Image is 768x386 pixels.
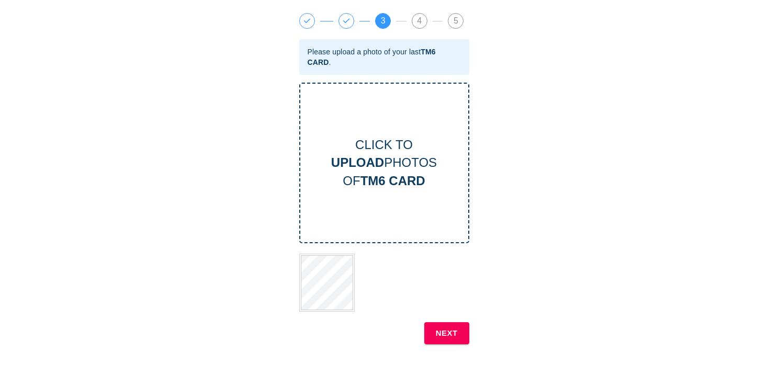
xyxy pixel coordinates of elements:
[339,14,354,28] span: 2
[376,14,390,28] span: 3
[331,155,384,169] b: UPLOAD
[448,14,463,28] span: 5
[412,14,427,28] span: 4
[300,136,468,190] div: CLICK TO PHOTOS OF
[308,48,436,66] b: TM6 CARD
[424,322,469,344] button: NEXT
[360,174,425,188] b: TM6 CARD
[300,14,314,28] span: 1
[436,326,458,340] b: NEXT
[308,47,461,67] div: Please upload a photo of your last .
